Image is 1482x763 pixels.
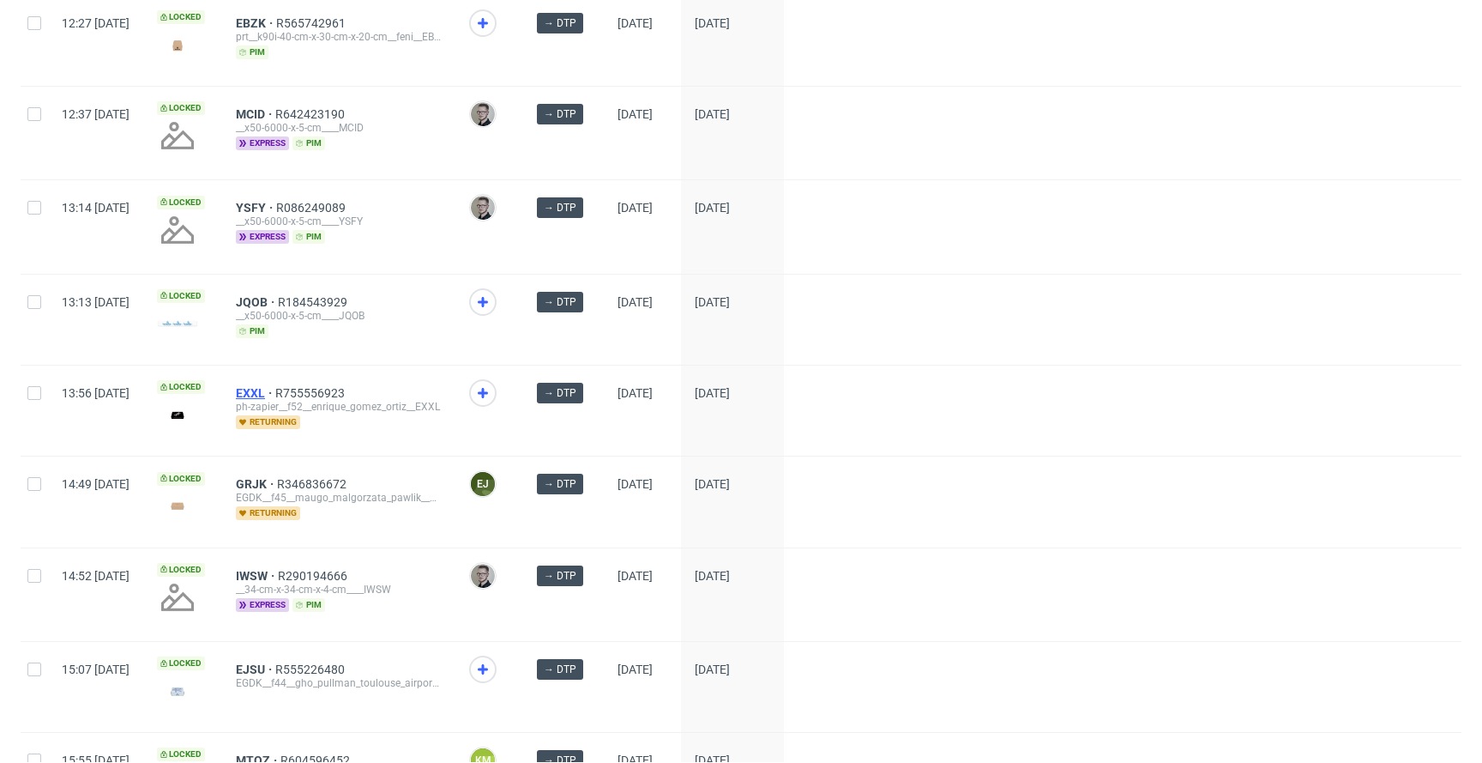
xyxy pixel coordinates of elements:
img: no_design.png [157,115,198,156]
span: 13:13 [DATE] [62,295,130,309]
img: version_two_editor_design [157,33,198,57]
span: [DATE] [617,477,653,491]
span: → DTP [544,294,576,310]
span: → DTP [544,568,576,584]
div: ph-zapier__f52__enrique_gomez_ortiz__EXXL [236,400,442,414]
span: returning [236,415,300,429]
img: Krystian Gaza [471,564,495,588]
span: 12:37 [DATE] [62,107,130,121]
a: MCID [236,107,275,121]
span: [DATE] [695,16,730,30]
span: Locked [157,657,205,670]
span: [DATE] [695,477,730,491]
span: → DTP [544,15,576,31]
span: [DATE] [695,201,730,215]
a: JQOB [236,295,278,309]
div: EGDK__f45__maugo_malgorzata_pawlik__GRJK [236,491,442,505]
div: prt__k90i-40-cm-x-30-cm-x-20-cm__feni__EBZK [236,30,442,44]
span: → DTP [544,476,576,492]
span: [DATE] [617,569,653,583]
span: [DATE] [695,107,730,121]
figcaption: EJ [471,472,495,496]
span: pim [236,324,268,338]
span: express [236,136,289,150]
a: R755556923 [275,386,348,400]
img: version_two_editor_design [157,494,198,518]
img: version_two_editor_design [157,320,198,326]
div: __x50-6000-x-5-cm____YSFY [236,215,442,228]
span: Locked [157,380,205,394]
span: [DATE] [695,663,730,676]
span: 14:49 [DATE] [62,477,130,491]
a: R086249089 [276,201,349,215]
span: Locked [157,101,205,115]
img: version_two_editor_design [157,403,198,427]
div: __x50-6000-x-5-cm____MCID [236,121,442,135]
a: EXXL [236,386,275,400]
img: version_two_editor_design.png [157,680,198,703]
span: [DATE] [617,16,653,30]
span: [DATE] [617,663,653,676]
span: R565742961 [276,16,349,30]
div: __x50-6000-x-5-cm____JQOB [236,309,442,323]
span: returning [236,506,300,520]
div: EGDK__f44__gho_pullman_toulouse_airport__EJSU [236,676,442,690]
a: R642423190 [275,107,348,121]
span: 15:07 [DATE] [62,663,130,676]
span: [DATE] [695,295,730,309]
span: [DATE] [617,201,653,215]
span: pim [292,230,325,244]
span: express [236,230,289,244]
img: Krystian Gaza [471,102,495,126]
div: __34-cm-x-34-cm-x-4-cm____IWSW [236,583,442,596]
span: 12:27 [DATE] [62,16,130,30]
a: EBZK [236,16,276,30]
img: no_design.png [157,209,198,251]
span: 14:52 [DATE] [62,569,130,583]
a: R346836672 [277,477,350,491]
span: pim [292,136,325,150]
span: [DATE] [695,569,730,583]
span: Locked [157,196,205,209]
span: 13:56 [DATE] [62,386,130,400]
span: [DATE] [617,107,653,121]
img: no_design.png [157,577,198,618]
a: R555226480 [275,663,348,676]
span: → DTP [544,662,576,677]
span: [DATE] [695,386,730,400]
img: Krystian Gaza [471,196,495,220]
span: pim [236,45,268,59]
a: YSFY [236,201,276,215]
a: GRJK [236,477,277,491]
a: IWSW [236,569,278,583]
a: R184543929 [278,295,351,309]
span: → DTP [544,106,576,122]
span: Locked [157,472,205,486]
span: [DATE] [617,295,653,309]
span: express [236,598,289,612]
span: → DTP [544,385,576,401]
span: Locked [157,289,205,303]
span: Locked [157,563,205,577]
span: 13:14 [DATE] [62,201,130,215]
span: → DTP [544,200,576,215]
span: Locked [157,748,205,761]
a: R290194666 [278,569,351,583]
a: EJSU [236,663,275,676]
span: [DATE] [617,386,653,400]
